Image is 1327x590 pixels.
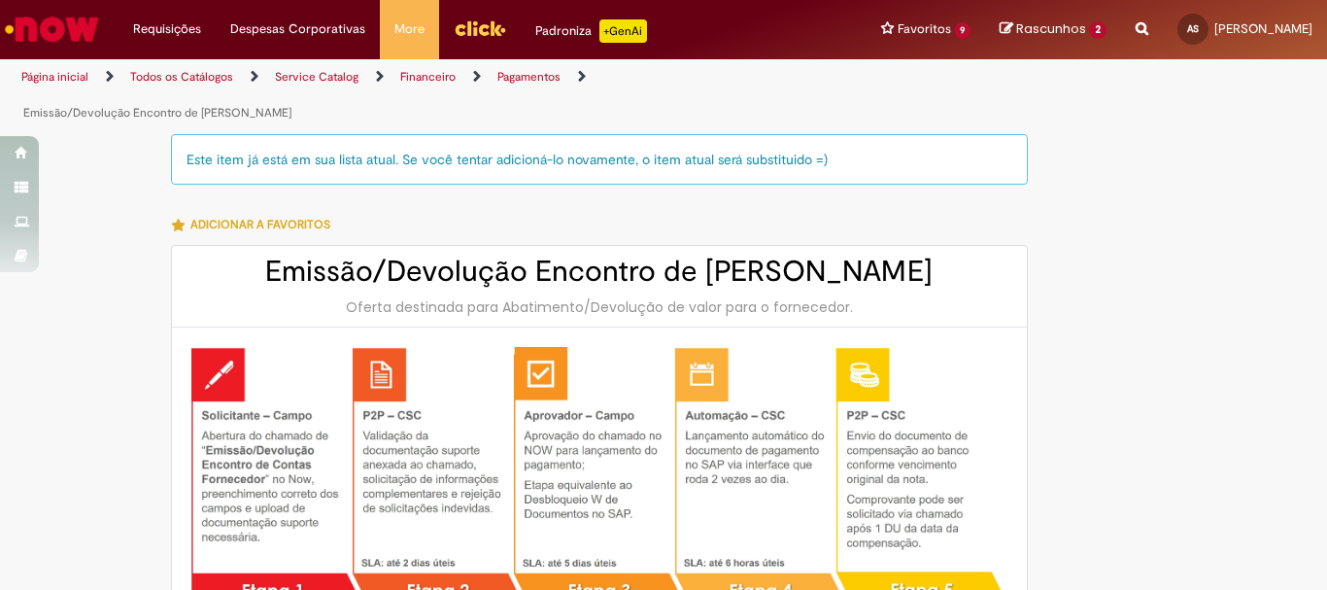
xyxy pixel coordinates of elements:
span: [PERSON_NAME] [1214,20,1312,37]
span: Adicionar a Favoritos [190,217,330,232]
div: Este item já está em sua lista atual. Se você tentar adicioná-lo novamente, o item atual será sub... [171,134,1028,185]
img: ServiceNow [2,10,102,49]
span: Favoritos [898,19,951,39]
span: Despesas Corporativas [230,19,365,39]
span: More [394,19,425,39]
a: Rascunhos [1000,20,1106,39]
h2: Emissão/Devolução Encontro de [PERSON_NAME] [191,256,1007,288]
ul: Trilhas de página [15,59,870,131]
button: Adicionar a Favoritos [171,204,341,245]
span: 2 [1089,21,1106,39]
div: Oferta destinada para Abatimento/Devolução de valor para o fornecedor. [191,297,1007,317]
a: Todos os Catálogos [130,69,233,85]
span: 9 [955,22,971,39]
a: Service Catalog [275,69,358,85]
a: Página inicial [21,69,88,85]
span: Requisições [133,19,201,39]
a: Financeiro [400,69,456,85]
span: AS [1187,22,1199,35]
div: Padroniza [535,19,647,43]
img: click_logo_yellow_360x200.png [454,14,506,43]
p: +GenAi [599,19,647,43]
span: Rascunhos [1016,19,1086,38]
a: Pagamentos [497,69,561,85]
a: Emissão/Devolução Encontro de [PERSON_NAME] [23,105,291,121]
